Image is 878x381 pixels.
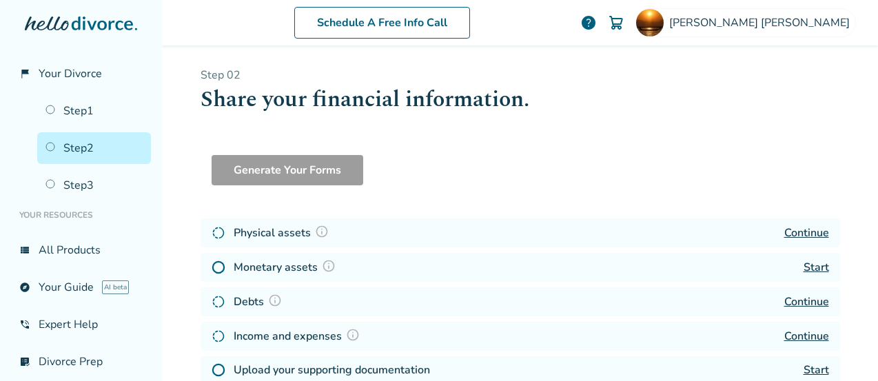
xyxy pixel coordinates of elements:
a: phone_in_talkExpert Help [11,309,151,340]
img: Question Mark [346,328,360,342]
a: Continue [784,329,829,344]
span: flag_2 [19,68,30,79]
a: Step3 [37,169,151,201]
span: Your Divorce [39,66,102,81]
span: AI beta [102,280,129,294]
img: Question Mark [322,259,336,273]
span: view_list [19,245,30,256]
span: [PERSON_NAME] [PERSON_NAME] [669,15,855,30]
a: list_alt_checkDivorce Prep [11,346,151,378]
img: Not Started [212,260,225,274]
img: Question Mark [268,294,282,307]
p: Step 0 2 [201,68,840,83]
a: Continue [784,294,829,309]
a: help [580,14,597,31]
a: Continue [784,225,829,240]
a: Step1 [37,95,151,127]
span: list_alt_check [19,356,30,367]
h4: Upload your supporting documentation [234,362,430,378]
img: Question Mark [315,225,329,238]
img: In Progress [212,226,225,240]
span: phone_in_talk [19,319,30,330]
img: Vanessa Streiff [636,9,664,37]
h4: Physical assets [234,224,333,242]
h4: Income and expenses [234,327,364,345]
button: Generate Your Forms [212,155,363,185]
a: flag_2Your Divorce [11,58,151,90]
a: exploreYour GuideAI beta [11,271,151,303]
a: view_listAll Products [11,234,151,266]
li: Your Resources [11,201,151,229]
img: Not Started [212,363,225,377]
a: Step2 [37,132,151,164]
h1: Share your financial information. [201,83,840,116]
a: Start [804,260,829,275]
h4: Debts [234,293,286,311]
a: Start [804,362,829,378]
img: In Progress [212,295,225,309]
iframe: Chat Widget [809,315,878,381]
img: In Progress [212,329,225,343]
span: explore [19,282,30,293]
a: Schedule A Free Info Call [294,7,470,39]
img: Cart [608,14,624,31]
h4: Monetary assets [234,258,340,276]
